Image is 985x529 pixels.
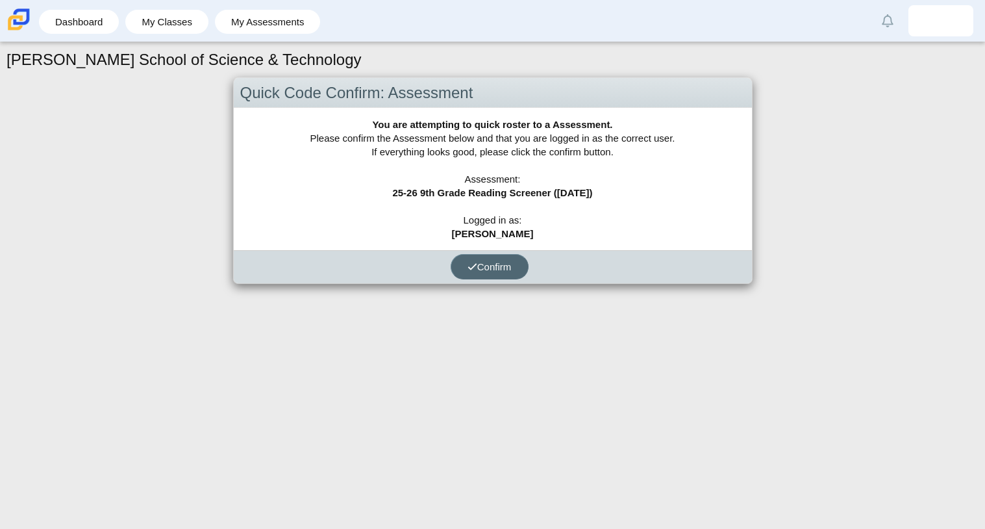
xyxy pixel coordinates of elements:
button: Confirm [451,254,529,279]
img: adyan.medinaalicea.L6tOwU [930,10,951,31]
a: My Classes [132,10,202,34]
b: 25-26 9th Grade Reading Screener ([DATE]) [392,187,592,198]
a: My Assessments [221,10,314,34]
h1: [PERSON_NAME] School of Science & Technology [6,49,362,71]
a: Carmen School of Science & Technology [5,24,32,35]
a: Dashboard [45,10,112,34]
b: [PERSON_NAME] [452,228,534,239]
img: Carmen School of Science & Technology [5,6,32,33]
div: Please confirm the Assessment below and that you are logged in as the correct user. If everything... [234,108,752,250]
a: adyan.medinaalicea.L6tOwU [908,5,973,36]
div: Quick Code Confirm: Assessment [234,78,752,109]
b: You are attempting to quick roster to a Assessment. [372,119,612,130]
span: Confirm [468,261,512,272]
a: Alerts [873,6,902,35]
